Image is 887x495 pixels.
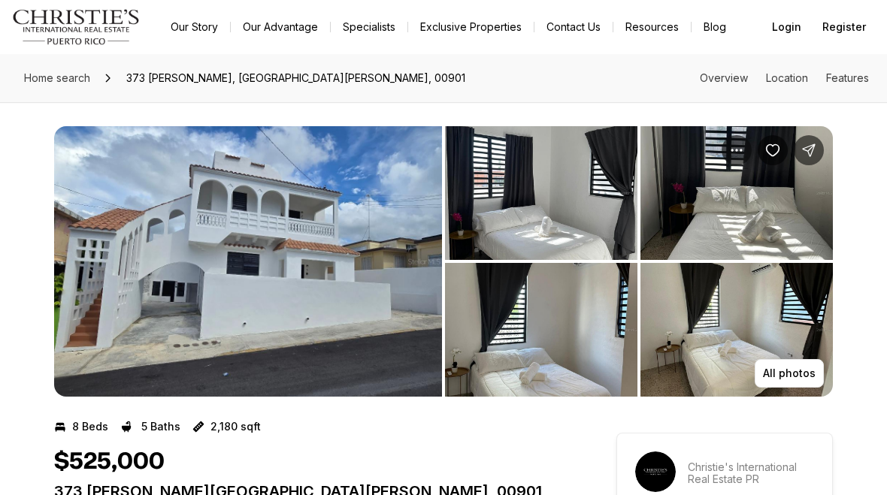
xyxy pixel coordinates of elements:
a: Resources [613,17,691,38]
button: Property options [722,135,752,165]
a: Our Advantage [231,17,330,38]
a: Skip to: Location [766,71,808,84]
a: Exclusive Properties [408,17,534,38]
h1: $525,000 [54,448,165,476]
button: All photos [755,359,824,388]
a: Home search [18,66,96,90]
img: logo [12,9,141,45]
a: Blog [692,17,738,38]
p: Christie's International Real Estate PR [688,461,814,485]
button: View image gallery [445,126,637,260]
p: 5 Baths [141,421,180,433]
button: Login [763,12,810,42]
a: Skip to: Features [826,71,869,84]
a: Our Story [159,17,230,38]
li: 1 of 8 [54,126,442,397]
span: Register [822,21,866,33]
button: Share Property: 373 LUTZ [794,135,824,165]
p: 8 Beds [72,421,108,433]
p: All photos [763,367,816,379]
li: 2 of 8 [445,126,833,397]
button: Contact Us [534,17,613,38]
button: View image gallery [640,263,833,397]
span: 373 [PERSON_NAME], [GEOGRAPHIC_DATA][PERSON_NAME], 00901 [120,66,471,90]
button: View image gallery [445,263,637,397]
button: Save Property: 373 LUTZ [758,135,788,165]
button: View image gallery [54,126,442,397]
nav: Page section menu [700,72,869,84]
p: 2,180 sqft [210,421,261,433]
button: Register [813,12,875,42]
button: View image gallery [640,126,833,260]
a: Specialists [331,17,407,38]
span: Login [772,21,801,33]
a: Skip to: Overview [700,71,748,84]
div: Listing Photos [54,126,833,397]
span: Home search [24,71,90,84]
